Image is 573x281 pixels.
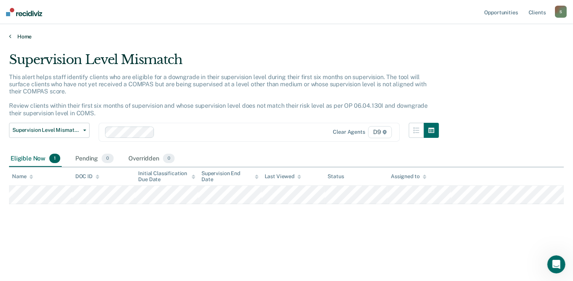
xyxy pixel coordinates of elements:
[555,6,567,18] button: S
[75,173,99,180] div: DOC ID
[138,170,195,183] div: Initial Classification Due Date
[201,170,259,183] div: Supervision End Date
[333,129,365,135] div: Clear agents
[127,151,177,167] div: Overridden0
[12,127,80,133] span: Supervision Level Mismatch
[391,173,426,180] div: Assigned to
[102,154,113,163] span: 0
[9,73,428,117] p: This alert helps staff identify clients who are eligible for a downgrade in their supervision lev...
[368,126,392,138] span: D9
[6,8,42,16] img: Recidiviz
[9,52,439,73] div: Supervision Level Mismatch
[9,151,62,167] div: Eligible Now1
[9,33,564,40] a: Home
[49,154,60,163] span: 1
[163,154,175,163] span: 0
[547,255,565,273] iframe: Intercom live chat
[9,123,90,138] button: Supervision Level Mismatch
[328,173,344,180] div: Status
[74,151,115,167] div: Pending0
[12,173,33,180] div: Name
[265,173,301,180] div: Last Viewed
